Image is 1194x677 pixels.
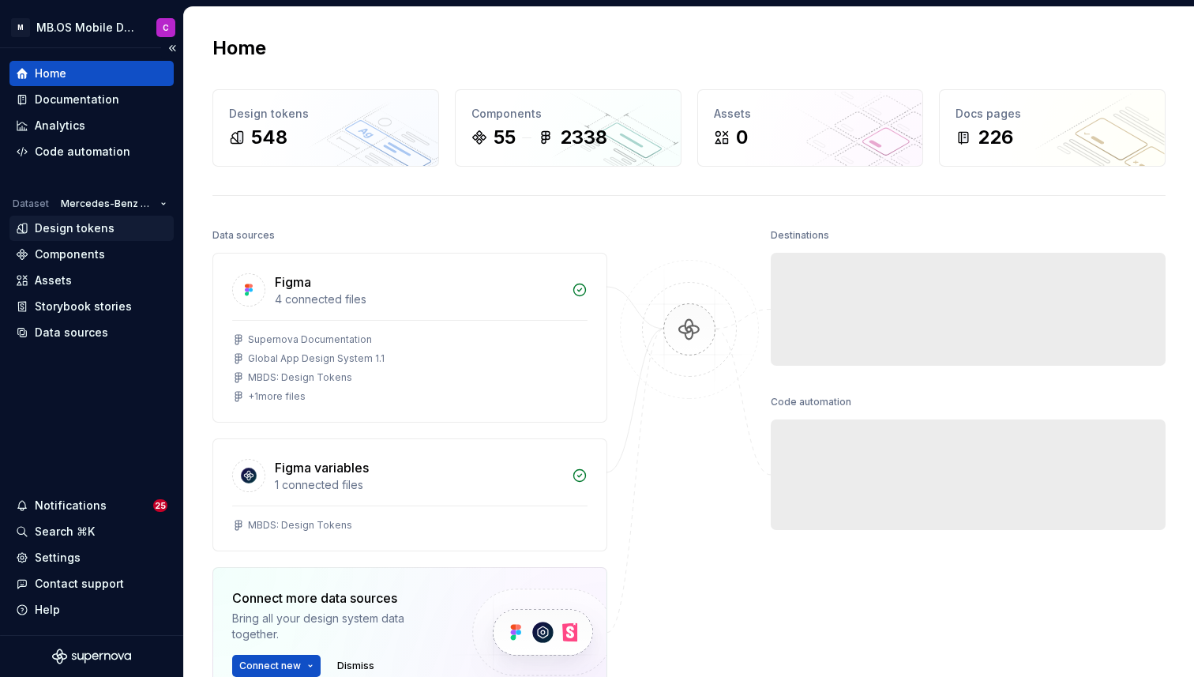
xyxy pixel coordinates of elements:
[232,589,445,607] div: Connect more data sources
[9,493,174,518] button: Notifications25
[471,106,665,122] div: Components
[275,291,562,307] div: 4 connected files
[35,524,95,540] div: Search ⌘K
[9,61,174,86] a: Home
[52,649,131,664] svg: Supernova Logo
[9,320,174,345] a: Data sources
[35,498,107,513] div: Notifications
[9,268,174,293] a: Assets
[275,477,562,493] div: 1 connected files
[35,118,85,134] div: Analytics
[771,224,829,246] div: Destinations
[248,390,306,403] div: + 1 more files
[275,273,311,291] div: Figma
[153,499,167,512] span: 25
[455,89,681,167] a: Components552338
[229,106,422,122] div: Design tokens
[9,216,174,241] a: Design tokens
[337,660,374,672] span: Dismiss
[330,655,381,677] button: Dismiss
[35,576,124,592] div: Contact support
[35,602,60,618] div: Help
[35,92,119,107] div: Documentation
[248,371,352,384] div: MBDS: Design Tokens
[978,125,1013,150] div: 226
[956,106,1149,122] div: Docs pages
[61,197,154,210] span: Mercedes-Benz 2.0
[560,125,607,150] div: 2338
[239,660,301,672] span: Connect new
[212,438,607,551] a: Figma variables1 connected filesMBDS: Design Tokens
[212,36,266,61] h2: Home
[9,545,174,570] a: Settings
[35,325,108,340] div: Data sources
[13,197,49,210] div: Dataset
[212,253,607,423] a: Figma4 connected filesSupernova DocumentationGlobal App Design System 1.1MBDS: Design Tokens+1mor...
[251,125,287,150] div: 548
[771,391,851,413] div: Code automation
[35,66,66,81] div: Home
[212,224,275,246] div: Data sources
[35,220,115,236] div: Design tokens
[35,144,130,160] div: Code automation
[939,89,1166,167] a: Docs pages226
[35,273,72,288] div: Assets
[11,18,30,37] div: M
[275,458,369,477] div: Figma variables
[9,113,174,138] a: Analytics
[9,571,174,596] button: Contact support
[9,242,174,267] a: Components
[212,89,439,167] a: Design tokens548
[163,21,169,34] div: C
[248,519,352,532] div: MBDS: Design Tokens
[232,655,321,677] button: Connect new
[9,139,174,164] a: Code automation
[248,352,385,365] div: Global App Design System 1.1
[9,519,174,544] button: Search ⌘K
[36,20,137,36] div: MB.OS Mobile Design System
[35,246,105,262] div: Components
[161,37,183,59] button: Collapse sidebar
[35,550,81,566] div: Settings
[35,299,132,314] div: Storybook stories
[232,611,445,642] div: Bring all your design system data together.
[697,89,924,167] a: Assets0
[9,87,174,112] a: Documentation
[248,333,372,346] div: Supernova Documentation
[736,125,748,150] div: 0
[54,193,174,215] button: Mercedes-Benz 2.0
[494,125,516,150] div: 55
[9,294,174,319] a: Storybook stories
[714,106,907,122] div: Assets
[9,597,174,622] button: Help
[3,10,180,44] button: MMB.OS Mobile Design SystemC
